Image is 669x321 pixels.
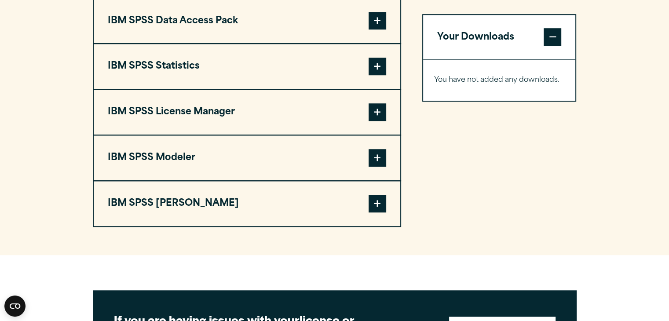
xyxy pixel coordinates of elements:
div: Your Downloads [423,60,576,101]
button: Open CMP widget [4,295,26,317]
button: IBM SPSS License Manager [94,90,400,135]
button: IBM SPSS Statistics [94,44,400,89]
button: IBM SPSS Modeler [94,135,400,180]
p: You have not added any downloads. [434,74,565,87]
button: Your Downloads [423,15,576,60]
button: IBM SPSS [PERSON_NAME] [94,181,400,226]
